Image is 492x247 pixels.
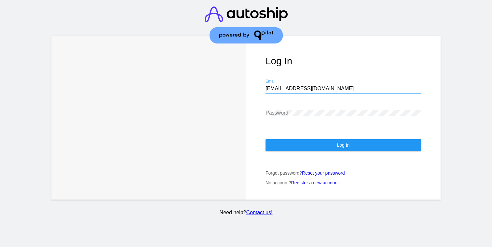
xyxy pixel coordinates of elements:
[266,56,421,67] h1: Log In
[246,210,272,215] a: Contact us!
[266,180,421,185] p: No account?
[302,170,345,176] a: Reset your password
[266,170,421,176] p: Forgot password?
[50,210,442,216] p: Need help?
[266,86,421,92] input: Email
[291,180,339,185] a: Register a new account
[337,142,349,148] span: Log In
[266,139,421,151] button: Log In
